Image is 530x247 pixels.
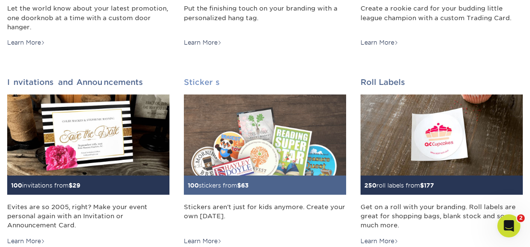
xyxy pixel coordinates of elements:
[7,202,169,230] div: Evites are so 2005, right? Make your event personal again with an Invitation or Announcement Card.
[424,182,434,189] span: 177
[69,182,72,189] span: $
[237,182,241,189] span: $
[361,4,523,32] div: Create a rookie card for your budding little league champion with a custom Trading Card.
[364,182,376,189] span: 250
[241,182,249,189] span: 63
[361,38,398,47] div: Learn More
[361,237,398,246] div: Learn More
[188,182,199,189] span: 100
[7,38,45,47] div: Learn More
[184,78,346,87] h2: Stickers
[361,94,523,176] img: Roll Labels
[72,182,80,189] span: 29
[11,182,80,189] small: invitations from
[361,78,523,87] h2: Roll Labels
[7,4,169,32] div: Let the world know about your latest promotion, one doorknob at a time with a custom door hanger.
[184,38,222,47] div: Learn More
[184,237,222,246] div: Learn More
[184,78,346,246] a: Stickers 100stickers from$63 Stickers aren't just for kids anymore. Create your own [DATE]. Learn...
[517,214,525,222] span: 2
[364,182,434,189] small: roll labels from
[361,202,523,230] div: Get on a roll with your branding. Roll labels are great for shopping bags, blank stock and so muc...
[361,78,523,246] a: Roll Labels 250roll labels from$177 Get on a roll with your branding. Roll labels are great for s...
[7,78,169,246] a: Invitations and Announcements 100invitations from$29 Evites are so 2005, right? Make your event p...
[184,4,346,32] div: Put the finishing touch on your branding with a personalized hang tag.
[188,182,249,189] small: stickers from
[11,182,22,189] span: 100
[420,182,424,189] span: $
[497,214,520,237] iframe: Intercom live chat
[184,202,346,230] div: Stickers aren't just for kids anymore. Create your own [DATE].
[7,94,169,176] img: Invitations and Announcements
[7,78,169,87] h2: Invitations and Announcements
[184,94,346,176] img: Stickers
